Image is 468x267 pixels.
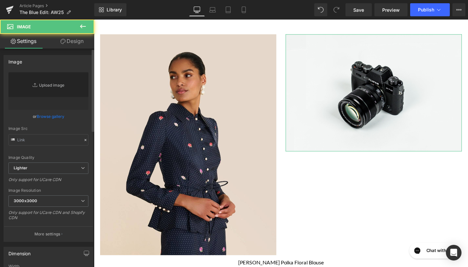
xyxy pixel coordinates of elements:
[330,3,343,16] button: Redo
[48,34,96,49] a: Design
[8,155,88,160] div: Image Quality
[374,3,408,16] a: Preview
[17,24,31,29] span: Image
[8,247,31,256] div: Dimension
[328,232,387,254] iframe: Gorgias live chat messenger
[410,3,450,16] button: Publish
[94,3,126,16] a: New Library
[314,3,327,16] button: Undo
[8,134,88,146] input: Link
[19,3,94,8] a: Article Pages
[8,126,88,131] div: Image Src
[452,3,465,16] button: More
[189,3,205,16] a: Desktop
[152,252,242,259] strong: [PERSON_NAME] Polka Floral Blouse
[8,177,88,187] div: Only support for UCare CDN
[382,7,400,13] span: Preview
[107,7,122,13] span: Library
[34,231,60,237] p: More settings
[8,113,88,120] div: or
[37,111,64,122] a: Browse gallery
[8,55,22,64] div: Image
[8,210,88,225] div: Only support for UCare CDN and Shopify CDN
[8,188,88,193] div: Image Resolution
[236,3,252,16] a: Mobile
[353,7,364,13] span: Save
[14,198,37,203] b: 3000x3000
[14,165,27,170] b: Lighter
[418,7,434,12] span: Publish
[446,245,461,260] div: Open Intercom Messenger
[4,226,93,242] button: More settings
[19,10,64,15] span: The Blue Edit: AW25
[205,3,220,16] a: Laptop
[220,3,236,16] a: Tablet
